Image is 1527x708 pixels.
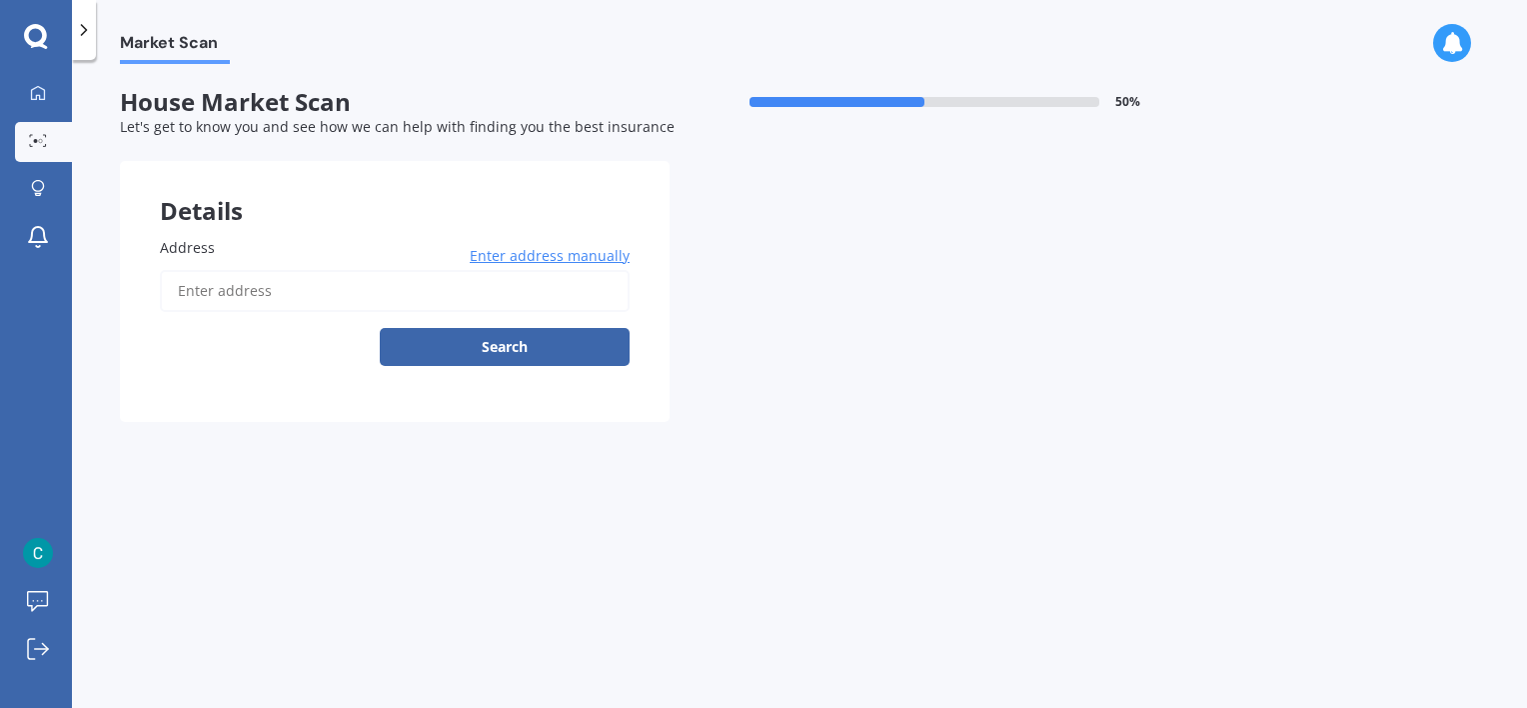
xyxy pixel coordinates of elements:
img: ACg8ocIdMceEC-gZcuZ3McwzvezZw-VouLy3Zd6ITeahpqjnDtwZvw=s96-c [23,538,53,568]
span: Market Scan [120,33,230,60]
span: Enter address manually [470,246,630,266]
span: Address [160,238,215,257]
span: House Market Scan [120,88,670,117]
div: Details [120,161,670,221]
button: Search [380,328,630,366]
span: 50 % [1115,95,1140,109]
span: Let's get to know you and see how we can help with finding you the best insurance [120,117,675,136]
input: Enter address [160,270,630,312]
